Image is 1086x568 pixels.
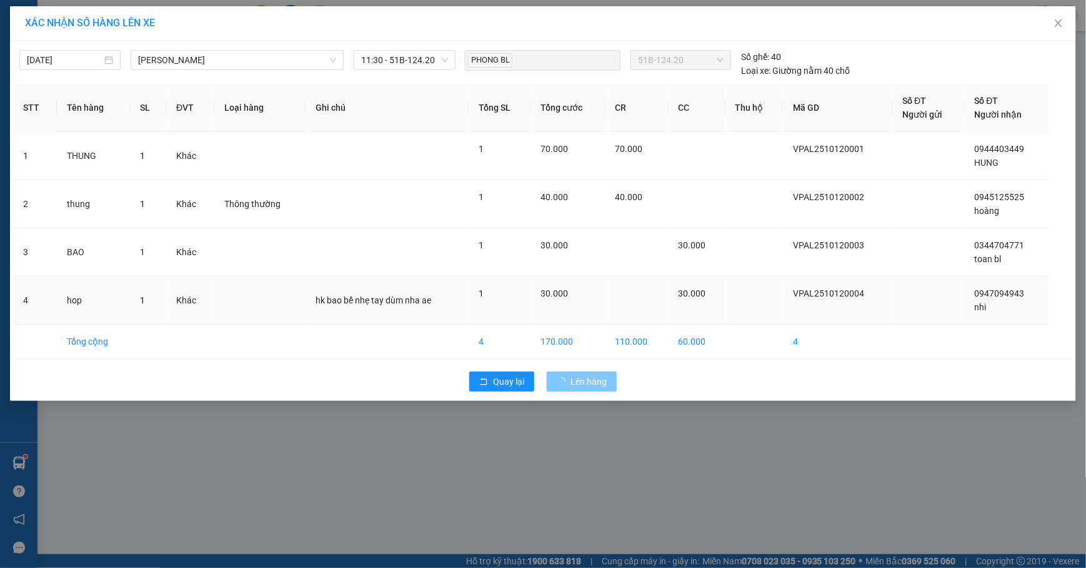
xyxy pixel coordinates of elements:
[479,144,484,154] span: 1
[725,84,783,132] th: Thu hộ
[669,325,725,359] td: 60.000
[361,51,447,69] span: 11:30 - 51B-124.20
[793,192,864,202] span: VPAL2510120002
[57,132,131,180] td: THUNG
[541,192,569,202] span: 40.000
[214,84,306,132] th: Loại hàng
[605,325,669,359] td: 110.000
[166,276,214,325] td: Khác
[27,53,102,67] input: 12/10/2025
[469,325,531,359] td: 4
[479,240,484,250] span: 1
[741,50,769,64] span: Số ghế:
[975,288,1025,298] span: 0947094943
[13,84,57,132] th: STT
[130,84,166,132] th: SL
[793,288,864,298] span: VPAL2510120004
[13,180,57,228] td: 2
[793,144,864,154] span: VPAL2510120001
[479,192,484,202] span: 1
[57,84,131,132] th: Tên hàng
[570,375,607,388] span: Lên hàng
[469,372,534,392] button: rollbackQuay lại
[13,228,57,276] td: 3
[1041,6,1076,41] button: Close
[541,288,569,298] span: 30.000
[479,377,488,387] span: rollback
[679,240,706,250] span: 30.000
[975,302,987,312] span: nhi
[479,288,484,298] span: 1
[741,50,781,64] div: 40
[13,276,57,325] td: 4
[316,295,431,305] span: hk bao bể nhẹ tay dùm nha ae
[741,64,770,78] span: Loại xe:
[615,192,643,202] span: 40.000
[468,53,512,68] span: PHONG BL
[166,132,214,180] td: Khác
[469,84,531,132] th: Tổng SL
[138,51,336,69] span: Hồ Chí Minh - Cà Mau
[975,254,1002,264] span: toan bl
[140,151,145,161] span: 1
[975,96,999,106] span: Số ĐT
[57,276,131,325] td: hop
[903,96,927,106] span: Số ĐT
[541,240,569,250] span: 30.000
[541,144,569,154] span: 70.000
[783,84,892,132] th: Mã GD
[214,180,306,228] td: Thông thường
[1054,18,1064,28] span: close
[975,192,1025,202] span: 0945125525
[117,31,522,46] li: 26 Phó Cơ Điều, Phường 12
[57,180,131,228] td: thung
[975,240,1025,250] span: 0344704771
[547,372,617,392] button: Lên hàng
[903,109,943,119] span: Người gửi
[531,325,605,359] td: 170.000
[605,84,669,132] th: CR
[16,16,78,78] img: logo.jpg
[140,247,145,257] span: 1
[741,64,850,78] div: Giường nằm 40 chỗ
[25,17,155,29] span: XÁC NHẬN SỐ HÀNG LÊN XE
[531,84,605,132] th: Tổng cước
[679,288,706,298] span: 30.000
[140,199,145,209] span: 1
[166,180,214,228] td: Khác
[638,51,724,69] span: 51B-124.20
[166,228,214,276] td: Khác
[57,325,131,359] td: Tổng cộng
[140,295,145,305] span: 1
[975,206,1000,216] span: hoàng
[329,56,337,64] span: down
[975,144,1025,154] span: 0944403449
[557,377,570,386] span: loading
[13,132,57,180] td: 1
[975,158,999,168] span: HUNG
[793,240,864,250] span: VPAL2510120003
[306,84,469,132] th: Ghi chú
[615,144,643,154] span: 70.000
[16,91,137,111] b: GỬI : VP An Lạc
[783,325,892,359] td: 4
[57,228,131,276] td: BAO
[493,375,524,388] span: Quay lại
[669,84,725,132] th: CC
[166,84,214,132] th: ĐVT
[117,46,522,62] li: Hotline: 02839552959
[975,109,1022,119] span: Người nhận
